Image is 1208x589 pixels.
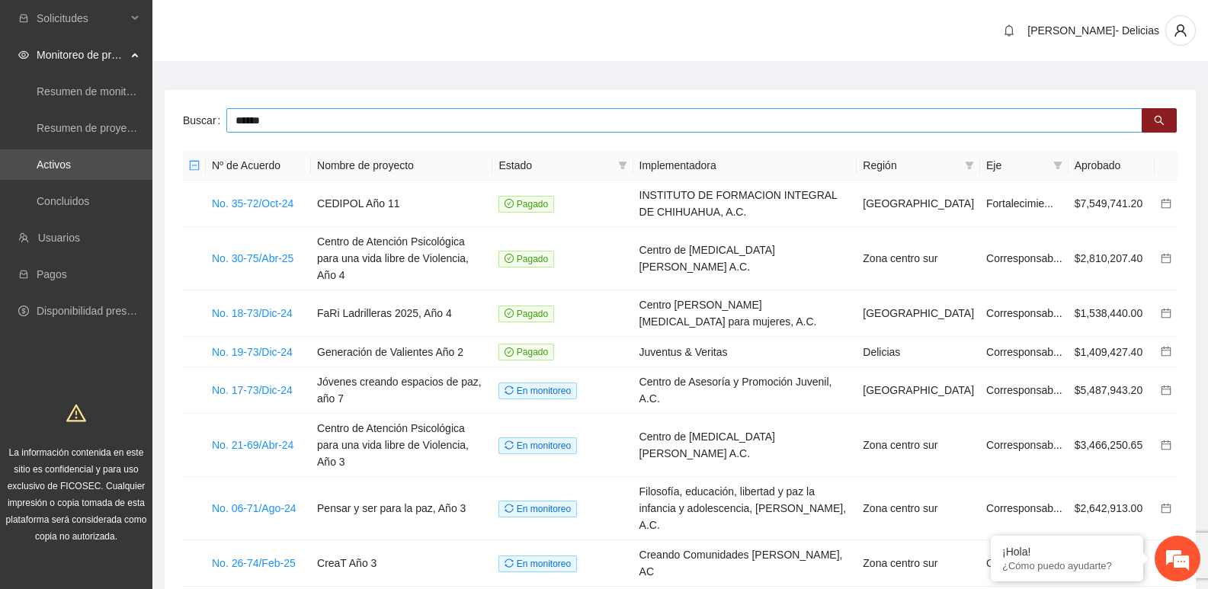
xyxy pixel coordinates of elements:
[498,306,554,322] span: Pagado
[498,344,554,360] span: Pagado
[212,384,293,396] a: No. 17-73/Dic-24
[857,181,980,227] td: [GEOGRAPHIC_DATA]
[1161,308,1171,319] span: calendar
[986,252,1062,264] span: Corresponsab...
[1161,346,1171,357] span: calendar
[1161,385,1171,395] span: calendar
[311,227,492,290] td: Centro de Atención Psicológica para una vida libre de Violencia, Año 4
[8,416,290,469] textarea: Escriba su mensaje y pulse “Intro”
[857,414,980,477] td: Zona centro sur
[1069,367,1155,414] td: $5,487,943.20
[997,18,1021,43] button: bell
[1165,15,1196,46] button: user
[212,502,296,514] a: No. 06-71/Ago-24
[1161,252,1171,264] a: calendar
[863,157,959,174] span: Región
[1050,154,1065,177] span: filter
[633,151,857,181] th: Implementadora
[633,367,857,414] td: Centro de Asesoría y Promoción Juvenil, A.C.
[18,50,29,60] span: eye
[1069,290,1155,337] td: $1,538,440.00
[37,195,89,207] a: Concluidos
[498,251,554,267] span: Pagado
[1154,115,1165,127] span: search
[212,557,296,569] a: No. 26-74/Feb-25
[505,386,514,395] span: sync
[857,337,980,367] td: Delicias
[505,440,514,450] span: sync
[986,346,1062,358] span: Corresponsab...
[1069,227,1155,290] td: $2,810,207.40
[1161,502,1171,514] a: calendar
[498,555,577,572] span: En monitoreo
[206,151,311,181] th: Nº de Acuerdo
[1069,337,1155,367] td: $1,409,427.40
[1166,24,1195,37] span: user
[1142,108,1177,133] button: search
[998,24,1021,37] span: bell
[212,197,293,210] a: No. 35-72/Oct-24
[1161,440,1171,450] span: calendar
[88,203,210,357] span: Estamos en línea.
[1002,546,1132,558] div: ¡Hola!
[986,157,1047,174] span: Eje
[212,252,293,264] a: No. 30-75/Abr-25
[250,8,287,44] div: Minimizar ventana de chat en vivo
[1027,24,1159,37] span: [PERSON_NAME]- Delicias
[857,477,980,540] td: Zona centro sur
[1161,198,1171,209] span: calendar
[37,268,67,280] a: Pagos
[37,158,71,171] a: Activos
[183,108,226,133] label: Buscar
[79,78,256,98] div: Chatee con nosotros ahora
[1069,181,1155,227] td: $7,549,741.20
[37,85,148,98] a: Resumen de monitoreo
[1069,151,1155,181] th: Aprobado
[311,414,492,477] td: Centro de Atención Psicológica para una vida libre de Violencia, Año 3
[37,3,127,34] span: Solicitudes
[615,154,630,177] span: filter
[505,559,514,568] span: sync
[1161,197,1171,210] a: calendar
[498,196,554,213] span: Pagado
[986,197,1053,210] span: Fortalecimie...
[633,414,857,477] td: Centro de [MEDICAL_DATA] [PERSON_NAME] A.C.
[505,309,514,318] span: check-circle
[1161,439,1171,451] a: calendar
[311,337,492,367] td: Generación de Valientes Año 2
[311,540,492,587] td: CreaT Año 3
[633,477,857,540] td: Filosofía, educación, libertad y paz la infancia y adolescencia, [PERSON_NAME], A.C.
[633,227,857,290] td: Centro de [MEDICAL_DATA] [PERSON_NAME] A.C.
[857,227,980,290] td: Zona centro sur
[311,477,492,540] td: Pensar y ser para la paz, Año 3
[505,199,514,208] span: check-circle
[311,151,492,181] th: Nombre de proyecto
[505,254,514,263] span: check-circle
[986,307,1062,319] span: Corresponsab...
[857,540,980,587] td: Zona centro sur
[986,384,1062,396] span: Corresponsab...
[986,557,1062,569] span: Corresponsab...
[1069,414,1155,477] td: $3,466,250.65
[986,439,1062,451] span: Corresponsab...
[498,437,577,454] span: En monitoreo
[18,13,29,24] span: inbox
[212,307,293,319] a: No. 18-73/Dic-24
[1161,346,1171,358] a: calendar
[6,447,147,542] span: La información contenida en este sitio es confidencial y para uso exclusivo de FICOSEC. Cualquier...
[618,161,627,170] span: filter
[189,160,200,171] span: minus-square
[986,502,1062,514] span: Corresponsab...
[857,290,980,337] td: [GEOGRAPHIC_DATA]
[37,305,167,317] a: Disponibilidad presupuestal
[498,157,611,174] span: Estado
[212,439,293,451] a: No. 21-69/Abr-24
[505,347,514,357] span: check-circle
[505,504,514,513] span: sync
[311,367,492,414] td: Jóvenes creando espacios de paz, año 7
[37,122,200,134] a: Resumen de proyectos aprobados
[1002,560,1132,571] p: ¿Cómo puedo ayudarte?
[66,403,86,423] span: warning
[1161,503,1171,514] span: calendar
[857,367,980,414] td: [GEOGRAPHIC_DATA]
